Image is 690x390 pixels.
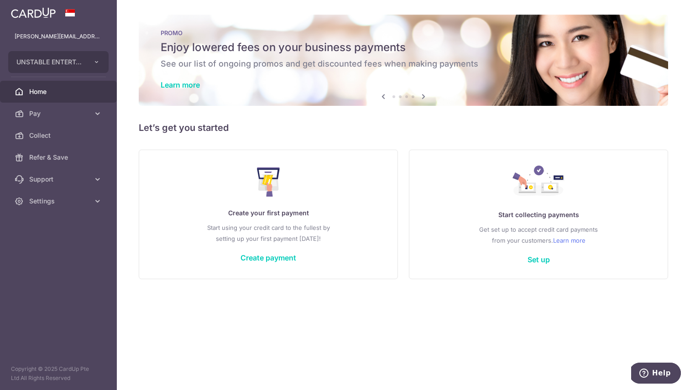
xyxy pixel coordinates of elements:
[11,7,56,18] img: CardUp
[16,57,84,67] span: UNSTABLE ENTERTAINMENT PTE. LTD.
[257,167,280,197] img: Make Payment
[139,15,668,106] img: Latest Promos Banner
[139,120,668,135] h5: Let’s get you started
[29,175,89,184] span: Support
[428,209,649,220] p: Start collecting payments
[29,131,89,140] span: Collect
[512,166,565,198] img: Collect Payment
[157,208,379,218] p: Create your first payment
[161,29,646,36] p: PROMO
[553,235,585,246] a: Learn more
[8,51,109,73] button: UNSTABLE ENTERTAINMENT PTE. LTD.
[161,58,646,69] h6: See our list of ongoing promos and get discounted fees when making payments
[29,109,89,118] span: Pay
[21,6,40,15] span: Help
[631,363,681,385] iframe: Opens a widget where you can find more information
[29,87,89,96] span: Home
[528,255,550,264] a: Set up
[161,40,646,55] h5: Enjoy lowered fees on your business payments
[161,80,200,89] a: Learn more
[157,222,379,244] p: Start using your credit card to the fullest by setting up your first payment [DATE]!
[29,153,89,162] span: Refer & Save
[15,32,102,41] p: [PERSON_NAME][EMAIL_ADDRESS][PERSON_NAME][DOMAIN_NAME]
[428,224,649,246] p: Get set up to accept credit card payments from your customers.
[240,253,296,262] a: Create payment
[29,197,89,206] span: Settings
